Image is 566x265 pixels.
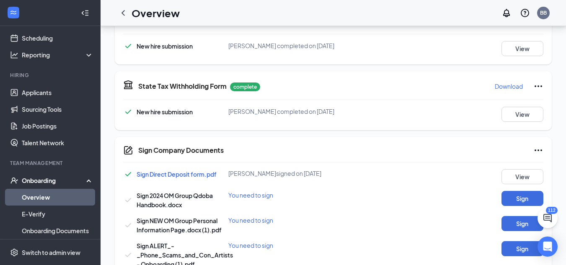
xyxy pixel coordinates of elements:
svg: Analysis [10,51,18,59]
a: Talent Network [22,134,93,151]
a: Onboarding Documents [22,222,93,239]
div: Switch to admin view [22,248,80,257]
svg: Checkmark [123,195,133,205]
a: Applicants [22,84,93,101]
div: Team Management [10,160,92,167]
svg: Ellipses [533,81,543,91]
button: Sign [501,216,543,231]
svg: TaxGovernmentIcon [123,80,133,90]
svg: ChevronLeft [118,8,128,18]
svg: Checkmark [123,41,133,51]
div: You need to sign [228,241,368,250]
svg: QuestionInfo [520,8,530,18]
svg: Settings [10,248,18,257]
span: Sign 2024 OM Group Qdoba Handbook.docx [137,192,213,208]
a: Overview [22,189,93,206]
div: You need to sign [228,216,368,224]
div: Hiring [10,72,92,79]
span: New hire submission [137,108,193,116]
span: Sign NEW OM Group Personal Information Page.docx (1).pdf [137,217,222,234]
svg: Ellipses [533,145,543,155]
a: Scheduling [22,30,93,46]
h5: Sign Company Documents [138,146,224,155]
div: Onboarding [22,176,86,185]
button: Sign [501,191,543,206]
span: [PERSON_NAME] completed on [DATE] [228,42,334,49]
svg: Checkmark [123,250,133,260]
a: E-Verify [22,206,93,222]
span: [PERSON_NAME] completed on [DATE] [228,108,334,115]
div: Open Intercom Messenger [538,237,558,257]
a: Job Postings [22,118,93,134]
div: You need to sign [228,191,368,199]
button: View [501,41,543,56]
svg: WorkstreamLogo [9,8,18,17]
p: complete [230,82,260,91]
div: Reporting [22,51,94,59]
button: View [501,169,543,184]
svg: Checkmark [123,220,133,230]
svg: Checkmark [123,169,133,179]
div: 112 [546,207,558,214]
svg: Collapse [81,9,89,17]
div: BB [540,9,547,16]
a: Sign Direct Deposit form.pdf [137,170,217,178]
button: Sign [501,241,543,256]
button: View [501,107,543,122]
svg: UserCheck [10,176,18,185]
svg: Notifications [501,8,512,18]
svg: Checkmark [123,107,133,117]
a: Sourcing Tools [22,101,93,118]
svg: CompanyDocumentIcon [123,145,133,155]
div: [PERSON_NAME] signed on [DATE] [228,169,368,178]
p: Download [495,82,523,90]
h1: Overview [132,6,180,20]
button: ChatActive [538,208,558,228]
span: New hire submission [137,42,193,50]
h5: State Tax Withholding Form [138,82,227,91]
svg: ChatActive [543,213,553,223]
button: Download [494,80,523,93]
